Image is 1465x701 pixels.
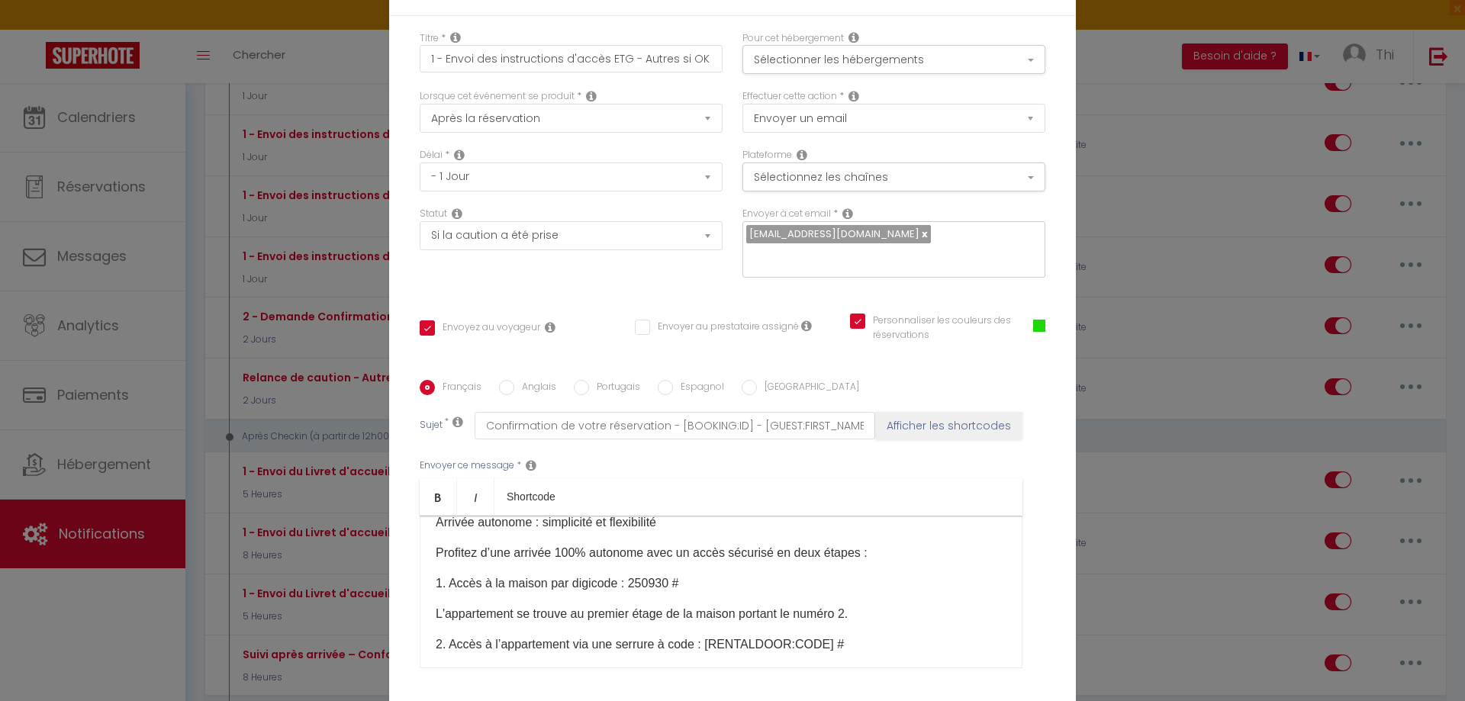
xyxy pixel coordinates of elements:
label: Envoyer ce message [420,458,514,473]
label: [GEOGRAPHIC_DATA] [757,380,859,397]
label: Plateforme [742,148,792,162]
button: Sélectionner les hébergements [742,45,1045,74]
span: [EMAIL_ADDRESS][DOMAIN_NAME] [749,227,919,241]
i: Subject [452,416,463,428]
i: Title [450,31,461,43]
label: Portugais [589,380,640,397]
label: Lorsque cet événement se produit [420,89,575,104]
label: Espagnol [673,380,724,397]
label: Anglais [514,380,556,397]
p: 2. Accès à l’appartement via une serrure à code : [RENTALDOOR:CODE]​ # [436,635,1006,654]
i: This Rental [848,31,859,43]
label: Envoyer à cet email [742,207,831,221]
p: Profitez d’une arrivée 100% autonome avec un accès sécurisé en deux étapes : [436,544,1006,562]
label: Effectuer cette action [742,89,837,104]
i: Message [526,459,536,471]
i: Action Channel [797,149,807,161]
p: Je reste à votre disposition pour tout complément d'information. [436,666,1006,684]
label: Sujet [420,418,443,434]
i: Booking status [452,207,462,220]
a: Bold [420,478,457,515]
i: Action Type [848,90,859,102]
label: Pour cet hébergement [742,31,844,46]
i: Envoyer au voyageur [545,321,555,333]
a: Shortcode [494,478,568,515]
label: Français [435,380,481,397]
a: Italic [457,478,494,515]
button: Afficher les shortcodes [875,412,1022,439]
label: Titre [420,31,439,46]
i: Action Time [454,149,465,161]
i: Envoyer au prestataire si il est assigné [801,320,812,332]
label: Délai [420,148,443,162]
p: Arrivée autonome : simplicité et flexibilité [436,513,1006,532]
label: Statut [420,207,447,221]
p: 1. Accès à la maison par digicode : 250930 # [436,574,1006,593]
i: Recipient [842,207,853,220]
i: Event Occur [586,90,597,102]
button: Sélectionnez les chaînes [742,162,1045,191]
p: L'appartement se trouve au premier étage de la maison portant le numéro 2. [436,605,1006,623]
